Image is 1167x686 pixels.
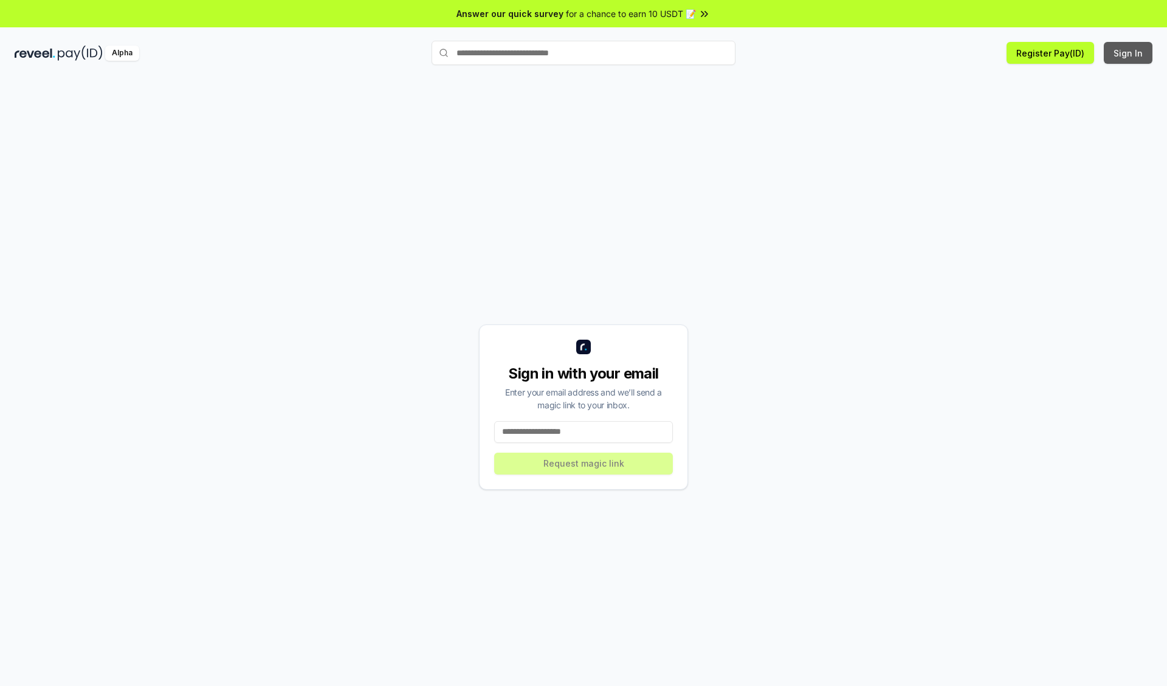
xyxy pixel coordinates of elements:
[576,340,591,354] img: logo_small
[494,386,673,411] div: Enter your email address and we’ll send a magic link to your inbox.
[1104,42,1152,64] button: Sign In
[58,46,103,61] img: pay_id
[494,364,673,383] div: Sign in with your email
[15,46,55,61] img: reveel_dark
[566,7,696,20] span: for a chance to earn 10 USDT 📝
[456,7,563,20] span: Answer our quick survey
[1007,42,1094,64] button: Register Pay(ID)
[105,46,139,61] div: Alpha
